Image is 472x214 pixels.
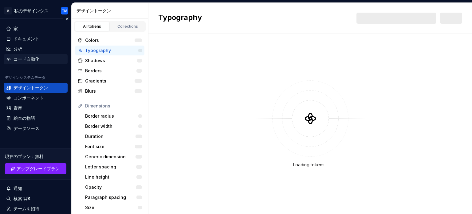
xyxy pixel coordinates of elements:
[83,111,144,121] a: Border radius
[4,44,68,54] a: 分析
[85,58,137,64] div: Shadows
[85,78,135,84] div: Gradients
[62,9,67,13] font: TM
[4,83,68,93] a: デザイントークン
[85,164,136,170] div: Letter spacing
[85,68,136,74] div: Borders
[4,184,68,193] button: 通知
[85,88,135,94] div: Blurs
[4,93,68,103] a: コンポーネント
[14,36,39,41] font: ドキュメント
[83,192,144,202] a: Paragraph spacing
[75,56,144,66] a: Shadows
[83,142,144,151] a: Font size
[75,76,144,86] a: Gradients
[85,113,138,119] div: Border radius
[75,35,144,45] a: Colors
[75,66,144,76] a: Borders
[63,14,71,23] button: サイドバーを折りたたむ
[83,203,144,212] a: Size
[14,186,22,191] font: 通知
[14,26,18,31] font: 家
[85,103,142,109] div: Dimensions
[14,105,22,111] font: 資産
[4,194,68,204] button: 検索 ⌘K
[83,172,144,182] a: Line height
[4,103,68,113] a: 資産
[85,194,136,200] div: Paragraph spacing
[4,54,68,64] a: コード自動化
[4,24,68,34] a: 家
[83,131,144,141] a: Duration
[17,166,60,171] font: アップグレードプラン
[83,121,144,131] a: Border width
[85,37,135,43] div: Colors
[85,174,136,180] div: Line height
[4,113,68,123] a: 絵本の物語
[83,182,144,192] a: Opacity
[14,115,35,121] font: 絵本の物語
[85,154,136,160] div: Generic dimension
[75,46,144,55] a: Typography
[7,9,9,12] font: 北
[83,162,144,172] a: Letter spacing
[85,47,138,54] div: Typography
[4,123,68,133] a: データソース
[4,204,68,214] a: チームを招待
[14,85,48,90] font: デザイントークン
[112,24,143,29] div: Collections
[293,162,327,168] div: Loading tokens...
[85,204,138,211] div: Size
[14,95,44,100] font: コンポーネント
[75,86,144,96] a: Blurs
[4,34,68,44] a: ドキュメント
[5,163,66,174] a: アップグレードプラン
[14,126,39,131] font: データソース
[5,75,45,80] font: デザインシステムデータ
[77,8,111,13] font: デザイントークン
[77,24,108,29] div: All tokens
[85,143,135,150] div: Font size
[14,8,57,13] font: 私のデザインシステム
[31,154,35,159] font: ：
[5,154,31,159] font: 現在のプラン
[83,152,144,162] a: Generic dimension
[14,196,30,201] font: 検索 ⌘K
[14,56,39,62] font: コード自動化
[35,154,44,159] font: 無料
[1,4,70,17] button: 北私のデザインシステムTM
[14,46,22,51] font: 分析
[85,133,136,139] div: Duration
[14,206,39,211] font: チームを招待
[158,13,202,24] h2: Typography
[85,184,136,190] div: Opacity
[85,123,138,129] div: Border width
